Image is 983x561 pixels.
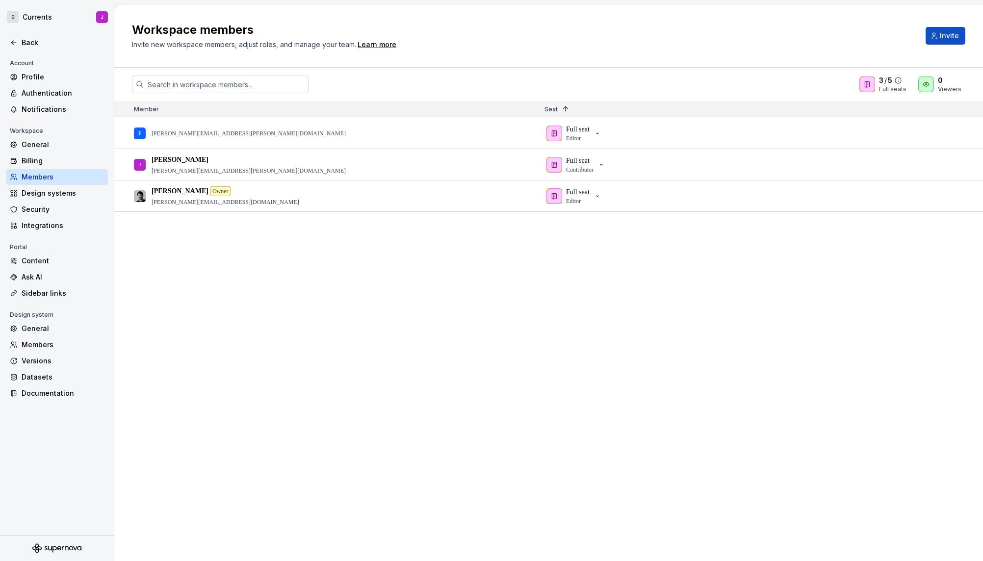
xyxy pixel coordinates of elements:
p: Full seat [566,156,590,166]
span: Member [134,105,159,113]
span: Seat [544,105,558,113]
div: Notifications [22,104,104,114]
svg: Supernova Logo [32,543,81,553]
a: Learn more [358,40,396,50]
p: Contributor [566,166,594,174]
a: Authentication [6,85,108,101]
div: J [139,155,141,174]
div: Sidebar links [22,288,104,298]
div: Workspace [6,125,47,137]
div: Authentication [22,88,104,98]
a: General [6,137,108,153]
a: Ask AI [6,269,108,285]
img: Tiziano Erlichman [134,190,146,202]
a: Integrations [6,218,108,233]
a: Versions [6,353,108,369]
div: G [7,11,19,23]
p: Editor [566,197,581,205]
div: J [101,13,103,21]
p: [PERSON_NAME][EMAIL_ADDRESS][PERSON_NAME][DOMAIN_NAME] [152,129,346,137]
p: Editor [566,134,581,142]
button: Full seatEditor [544,124,605,143]
div: Content [22,256,104,266]
div: Versions [22,356,104,366]
p: [PERSON_NAME][EMAIL_ADDRESS][DOMAIN_NAME] [152,198,299,206]
input: Search in workspace members... [144,76,309,93]
button: Invite [926,27,965,45]
div: Integrations [22,221,104,230]
a: Sidebar links [6,285,108,301]
div: General [22,140,104,150]
a: Design systems [6,185,108,201]
span: Invite new workspace members, adjust roles, and manage your team. [132,40,356,49]
a: Members [6,169,108,185]
div: Owner [210,186,231,196]
span: 3 [879,76,883,85]
div: Account [6,57,38,69]
div: Members [22,340,104,350]
span: 5 [888,76,892,85]
div: General [22,324,104,333]
span: Invite [940,31,959,41]
p: [PERSON_NAME] [152,155,208,165]
div: Design systems [22,188,104,198]
div: Documentation [22,388,104,398]
div: Design system [6,309,57,321]
a: Profile [6,69,108,85]
a: General [6,321,108,336]
div: Profile [22,72,104,82]
p: Full seat [566,187,590,197]
p: [PERSON_NAME][EMAIL_ADDRESS][PERSON_NAME][DOMAIN_NAME] [152,167,346,175]
div: Back [22,38,104,48]
div: Datasets [22,372,104,382]
button: Full seatEditor [544,186,605,206]
p: Full seat [566,125,590,134]
div: Billing [22,156,104,166]
a: Members [6,337,108,353]
span: 0 [938,76,943,85]
p: [PERSON_NAME] [152,186,208,196]
div: Ask AI [22,272,104,282]
a: Billing [6,153,108,169]
div: Portal [6,241,31,253]
a: Content [6,253,108,269]
a: Security [6,202,108,217]
a: Notifications [6,102,108,117]
button: GCurrentsJ [2,6,112,28]
div: / [879,76,906,85]
span: . [356,41,398,49]
div: Security [22,204,104,214]
div: Viewers [938,85,961,93]
a: Back [6,35,108,51]
button: Full seatContributor [544,155,609,175]
a: Datasets [6,369,108,385]
h2: Workspace members [132,22,914,38]
a: Documentation [6,385,108,401]
div: Members [22,172,104,182]
div: Currents [23,12,52,22]
div: F [138,124,141,143]
div: Full seats [879,85,906,93]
